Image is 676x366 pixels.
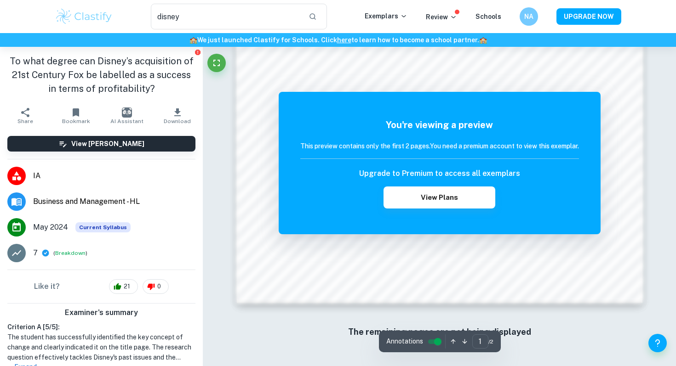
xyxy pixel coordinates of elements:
[337,36,351,44] a: here
[122,107,132,118] img: AI Assistant
[110,118,143,124] span: AI Assistant
[207,54,226,72] button: Fullscreen
[152,282,166,291] span: 0
[4,307,199,318] h6: Examiner's summary
[524,11,534,22] h6: NA
[152,103,203,129] button: Download
[164,118,191,124] span: Download
[71,139,144,149] h6: View [PERSON_NAME]
[55,249,86,257] button: Breakdown
[17,118,33,124] span: Share
[33,170,195,181] span: IA
[386,337,423,346] span: Annotations
[75,222,131,232] span: Current Syllabus
[62,118,90,124] span: Bookmark
[426,12,457,22] p: Review
[33,196,195,207] span: Business and Management - HL
[479,36,487,44] span: 🏫
[34,281,60,292] h6: Like it?
[7,54,195,96] h1: To what degree can Disney’s acquisition of 21st Century Fox be labelled as a success in terms of ...
[488,338,493,346] span: / 2
[75,222,131,232] div: This exemplar is based on the current syllabus. Feel free to refer to it for inspiration/ideas wh...
[255,326,624,338] h6: The remaining pages are not being displayed
[2,35,674,45] h6: We just launched Clastify for Schools. Click to learn how to become a school partner.
[119,282,135,291] span: 21
[475,13,501,20] a: Schools
[300,141,579,151] h6: This preview contains only the first 2 pages. You need a premium account to view this exemplar.
[7,136,195,152] button: View [PERSON_NAME]
[365,11,407,21] p: Exemplars
[300,118,579,132] h5: You're viewing a preview
[33,222,68,233] span: May 2024
[520,7,538,26] button: NA
[189,36,197,44] span: 🏫
[7,332,195,362] h1: The student has successfully identified the key concept of change and clearly indicated it on the...
[102,103,152,129] button: AI Assistant
[384,186,495,208] button: View Plans
[648,334,667,352] button: Help and Feedback
[51,103,101,129] button: Bookmark
[556,8,621,25] button: UPGRADE NOW
[53,249,87,258] span: ( )
[359,168,520,179] h6: Upgrade to Premium to access all exemplars
[7,322,195,332] h6: Criterion A [ 5 / 5 ]:
[194,49,201,56] button: Report issue
[151,4,301,29] input: Search for any exemplars...
[33,248,38,259] p: 7
[55,7,113,26] img: Clastify logo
